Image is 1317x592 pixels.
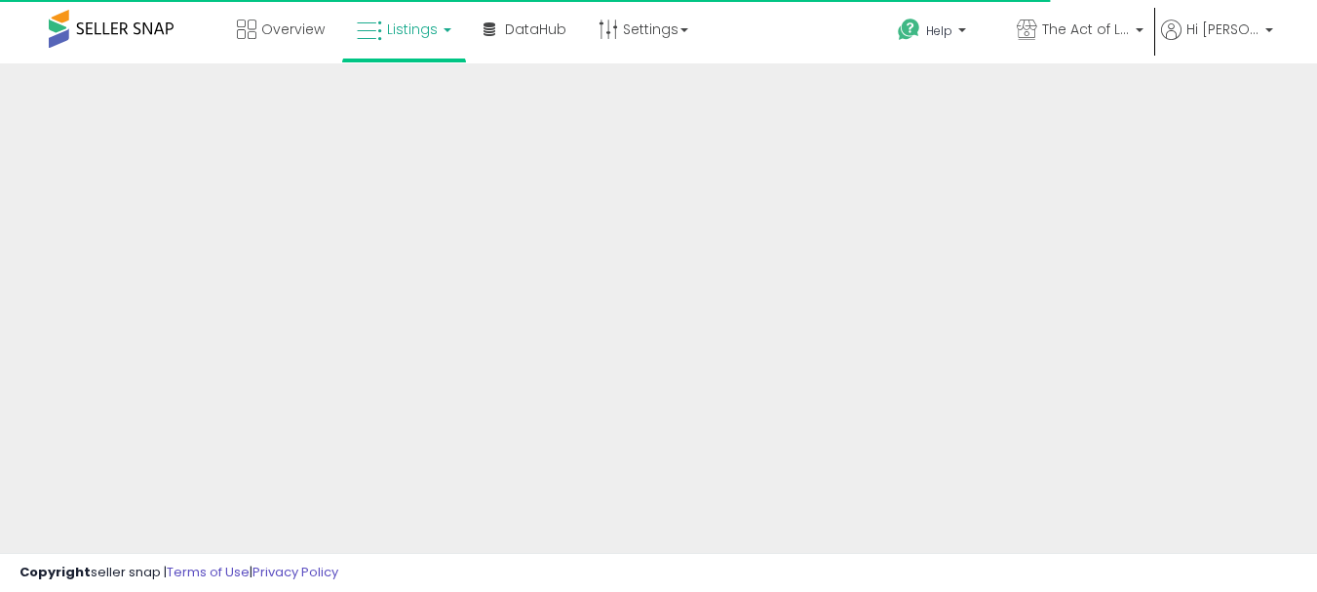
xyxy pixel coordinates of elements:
div: seller snap | | [19,564,338,582]
span: The Act of Living [1042,20,1130,39]
span: Listings [387,20,438,39]
span: Help [926,22,952,39]
a: Help [882,3,999,63]
i: Get Help [897,18,921,42]
a: Hi [PERSON_NAME] [1161,20,1273,63]
a: Terms of Use [167,563,250,581]
span: DataHub [505,20,566,39]
a: Privacy Policy [252,563,338,581]
span: Hi [PERSON_NAME] [1186,20,1259,39]
span: Overview [261,20,325,39]
strong: Copyright [19,563,91,581]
